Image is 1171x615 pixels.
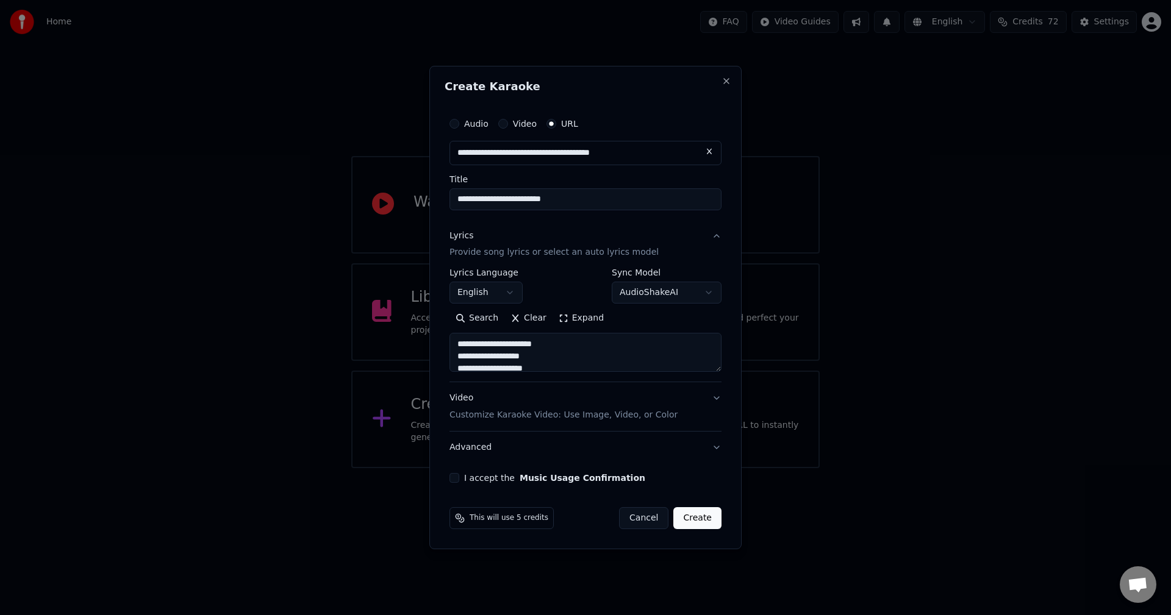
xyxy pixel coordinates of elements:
[619,507,668,529] button: Cancel
[464,474,645,482] label: I accept the
[445,81,726,92] h2: Create Karaoke
[449,220,722,269] button: LyricsProvide song lyrics or select an auto lyrics model
[561,119,578,128] label: URL
[513,119,537,128] label: Video
[449,309,504,329] button: Search
[449,230,473,242] div: Lyrics
[504,309,553,329] button: Clear
[449,175,722,183] label: Title
[673,507,722,529] button: Create
[449,269,523,277] label: Lyrics Language
[449,269,722,382] div: LyricsProvide song lyrics or select an auto lyrics model
[553,309,610,329] button: Expand
[449,432,722,463] button: Advanced
[449,383,722,432] button: VideoCustomize Karaoke Video: Use Image, Video, or Color
[449,247,659,259] p: Provide song lyrics or select an auto lyrics model
[449,409,678,421] p: Customize Karaoke Video: Use Image, Video, or Color
[470,513,548,523] span: This will use 5 credits
[464,119,489,128] label: Audio
[612,269,722,277] label: Sync Model
[449,393,678,422] div: Video
[520,474,645,482] button: I accept the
